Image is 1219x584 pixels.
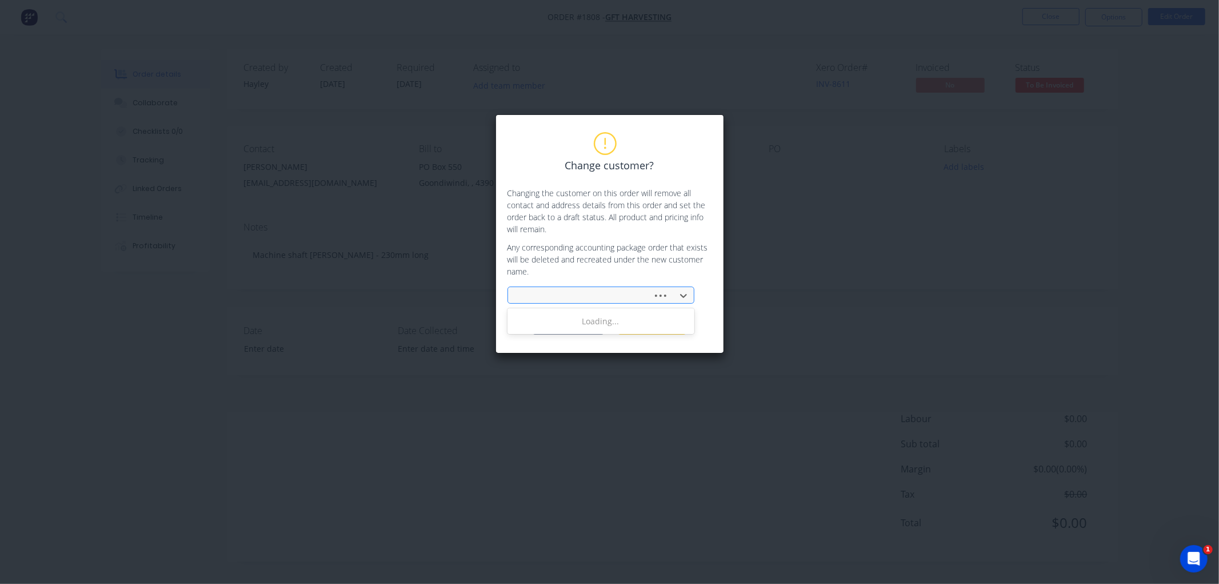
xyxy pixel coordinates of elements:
[565,158,654,173] span: Change customer?
[1204,545,1213,554] span: 1
[1180,545,1208,573] iframe: Intercom live chat
[507,187,712,235] p: Changing the customer on this order will remove all contact and address details from this order a...
[507,241,712,277] p: Any corresponding accounting package order that exists will be deleted and recreated under the ne...
[507,311,694,332] div: Loading...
